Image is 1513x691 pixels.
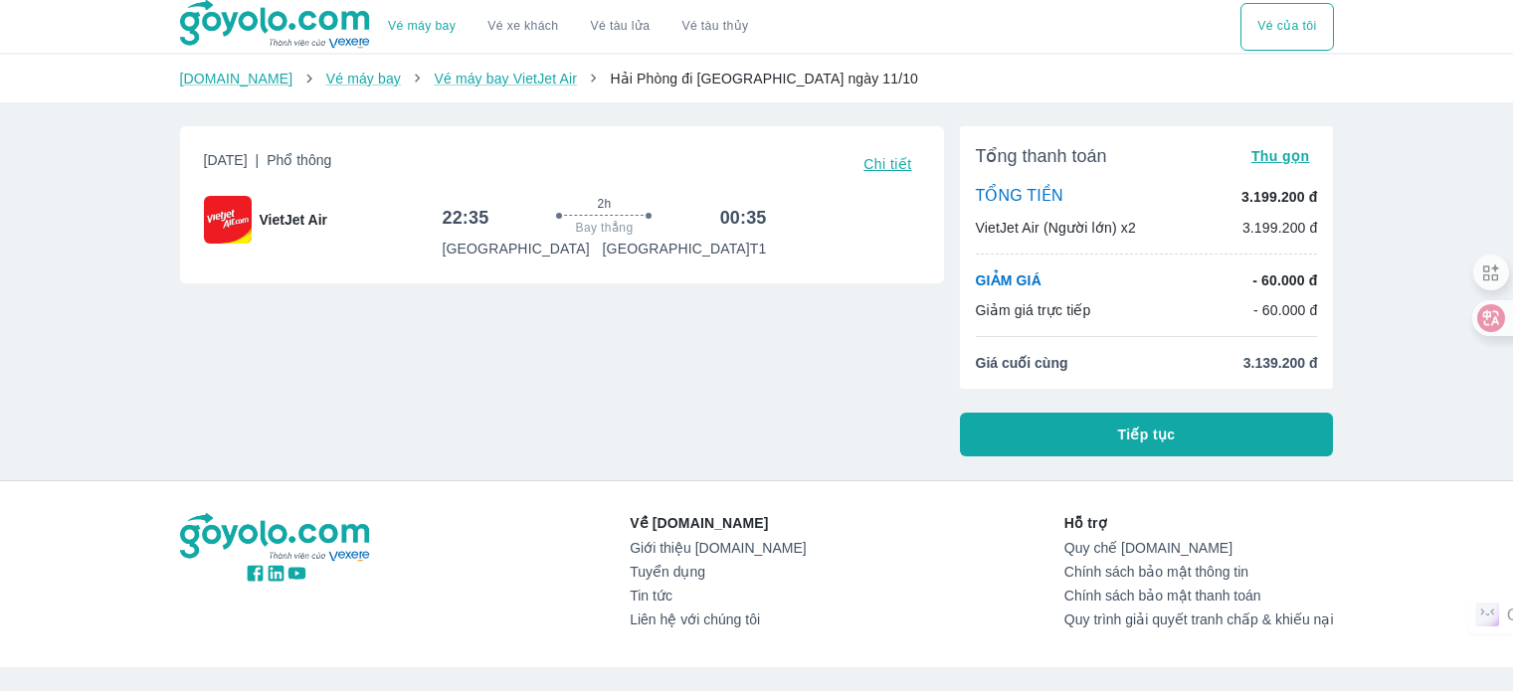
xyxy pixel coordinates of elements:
[630,513,806,533] p: Về [DOMAIN_NAME]
[1242,218,1318,238] p: 3.199.200 đ
[256,152,260,168] span: |
[180,69,1334,88] nav: breadcrumb
[1064,564,1334,580] a: Chính sách bảo mật thông tin
[180,513,373,563] img: logo
[1240,3,1333,51] div: choose transportation mode
[976,218,1136,238] p: VietJet Air (Người lớn) x2
[1241,187,1317,207] p: 3.199.200 đ
[267,152,331,168] span: Phổ thông
[1064,513,1334,533] p: Hỗ trợ
[1064,540,1334,556] a: Quy chế [DOMAIN_NAME]
[372,3,764,51] div: choose transportation mode
[960,413,1334,456] button: Tiếp tục
[1118,425,1176,444] span: Tiếp tục
[326,71,401,86] a: Vé máy bay
[976,300,1091,320] p: Giảm giá trực tiếp
[575,3,666,51] a: Vé tàu lửa
[976,186,1063,208] p: TỔNG TIỀN
[630,540,806,556] a: Giới thiệu [DOMAIN_NAME]
[597,196,611,212] span: 2h
[1251,148,1310,164] span: Thu gọn
[630,564,806,580] a: Tuyển dụng
[1252,270,1317,290] p: - 60.000 đ
[1243,353,1318,373] span: 3.139.200 đ
[630,611,806,627] a: Liên hệ với chúng tôi
[487,19,558,34] a: Vé xe khách
[434,71,576,86] a: Vé máy bay VietJet Air
[855,150,919,178] button: Chi tiết
[1253,300,1318,320] p: - 60.000 đ
[976,353,1068,373] span: Giá cuối cùng
[976,144,1107,168] span: Tổng thanh toán
[630,588,806,604] a: Tin tức
[610,71,918,86] span: Hải Phòng đi [GEOGRAPHIC_DATA] ngày 11/10
[388,19,456,34] a: Vé máy bay
[1240,3,1333,51] button: Vé của tôi
[576,220,634,236] span: Bay thẳng
[204,150,332,178] span: [DATE]
[442,239,589,259] p: [GEOGRAPHIC_DATA]
[976,270,1041,290] p: GIẢM GIÁ
[260,210,327,230] span: VietJet Air
[442,206,488,230] h6: 22:35
[180,71,293,86] a: [DOMAIN_NAME]
[863,156,911,172] span: Chi tiết
[1064,588,1334,604] a: Chính sách bảo mật thanh toán
[1064,611,1334,627] a: Quy trình giải quyết tranh chấp & khiếu nại
[1243,142,1318,170] button: Thu gọn
[720,206,767,230] h6: 00:35
[665,3,764,51] button: Vé tàu thủy
[603,239,767,259] p: [GEOGRAPHIC_DATA] T1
